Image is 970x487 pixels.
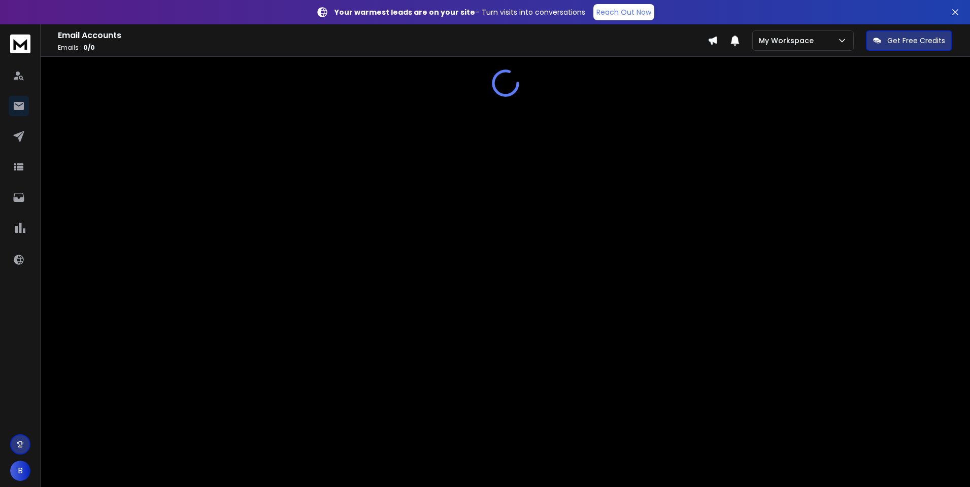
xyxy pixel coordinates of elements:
span: 0 / 0 [83,43,95,52]
p: Reach Out Now [596,7,651,17]
p: Emails : [58,44,708,52]
strong: Your warmest leads are on your site [335,7,475,17]
p: My Workspace [759,36,818,46]
button: Get Free Credits [866,30,952,51]
button: B [10,461,30,481]
h1: Email Accounts [58,29,708,42]
img: logo [10,34,30,53]
p: – Turn visits into conversations [335,7,585,17]
a: Reach Out Now [593,4,654,20]
p: Get Free Credits [887,36,945,46]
